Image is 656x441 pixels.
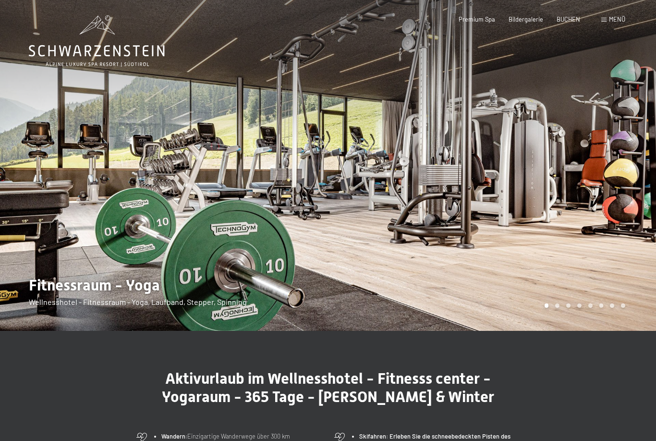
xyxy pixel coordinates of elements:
div: Carousel Page 7 [610,303,614,308]
div: Carousel Page 3 [566,303,571,308]
span: Aktivurlaub im Wellnesshotel - Fitnesss center - Yogaraum - 365 Tage - [PERSON_NAME] & Winter [162,369,494,406]
div: Carousel Pagination [541,303,625,308]
span: Menü [609,15,625,23]
a: Bildergalerie [509,15,543,23]
div: Carousel Page 1 (Current Slide) [545,303,549,308]
div: Carousel Page 6 [599,303,604,308]
a: Premium Spa [459,15,495,23]
strong: Wandern: [161,432,187,440]
a: BUCHEN [557,15,580,23]
div: Carousel Page 5 [588,303,593,308]
div: Carousel Page 4 [577,303,582,308]
div: Carousel Page 8 [621,303,625,308]
div: Carousel Page 2 [555,303,559,308]
strong: Skifahren: [359,432,388,440]
li: Einzigartige Wanderwege über 300 km [161,431,322,441]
